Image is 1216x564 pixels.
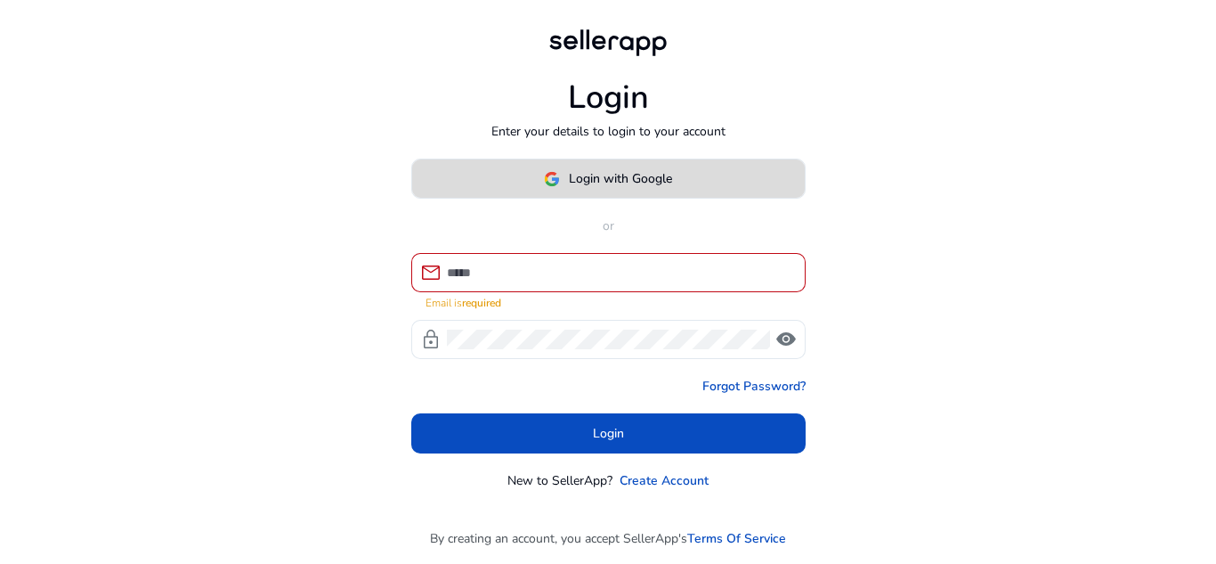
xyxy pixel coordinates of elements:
p: or [411,217,806,235]
strong: required [462,296,501,310]
p: Enter your details to login to your account [491,122,726,141]
button: Login [411,413,806,454]
span: mail [420,262,442,283]
h1: Login [568,78,649,117]
a: Forgot Password? [702,377,806,396]
span: visibility [775,329,797,350]
a: Terms Of Service [687,529,786,548]
a: Create Account [620,471,709,490]
mat-error: Email is [426,292,791,311]
img: google-logo.svg [544,171,560,187]
button: Login with Google [411,159,806,199]
span: Login with Google [569,169,672,188]
span: lock [420,329,442,350]
p: New to SellerApp? [507,471,612,490]
span: Login [593,424,624,443]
